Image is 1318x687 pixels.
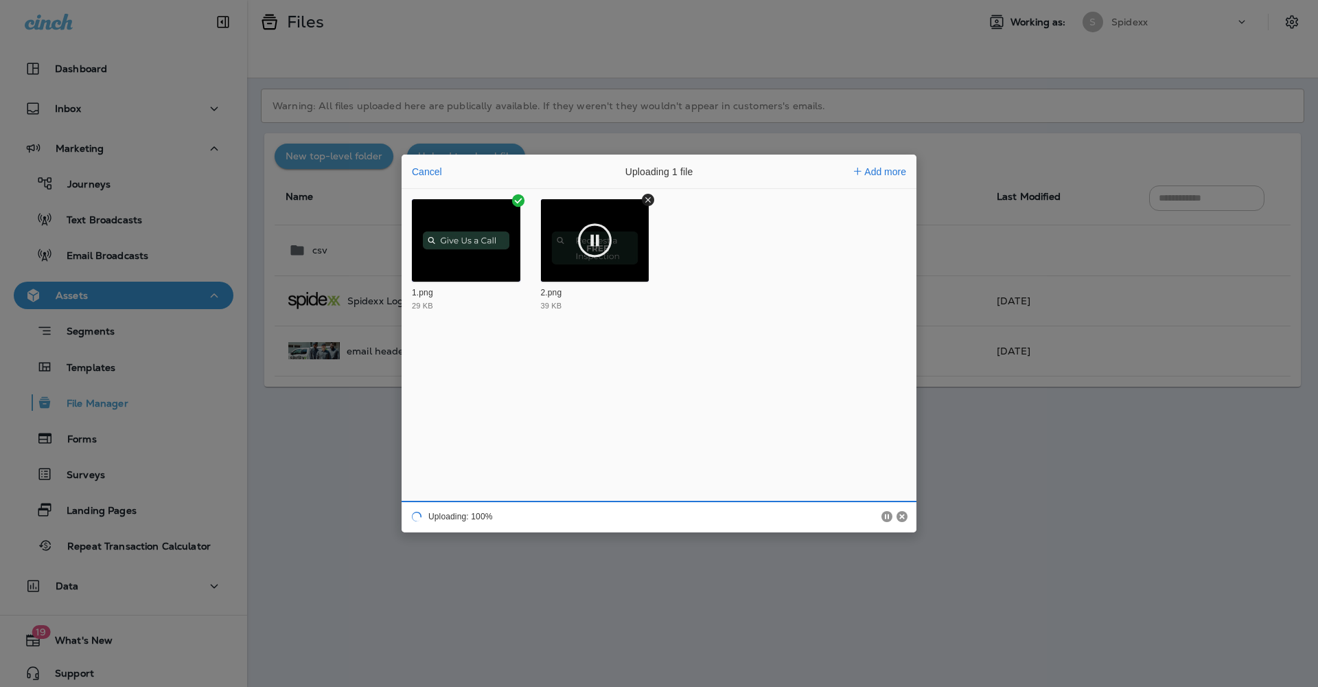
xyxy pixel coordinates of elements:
[556,155,762,189] div: Uploading 1 file
[864,166,906,177] span: Add more
[848,162,912,181] button: Add more files
[642,194,654,206] button: Remove file
[576,222,614,260] button: Pause upload
[541,288,646,299] div: 2.png
[897,511,907,522] button: Cancel
[428,513,493,521] div: Uploading: 100%
[541,302,562,310] div: 39 KB
[402,501,495,532] div: Uploading
[412,199,520,282] img: 1.png
[881,511,892,522] button: Pause
[408,162,446,181] button: Cancel
[412,302,433,310] div: 29 KB
[412,288,517,299] div: 1.png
